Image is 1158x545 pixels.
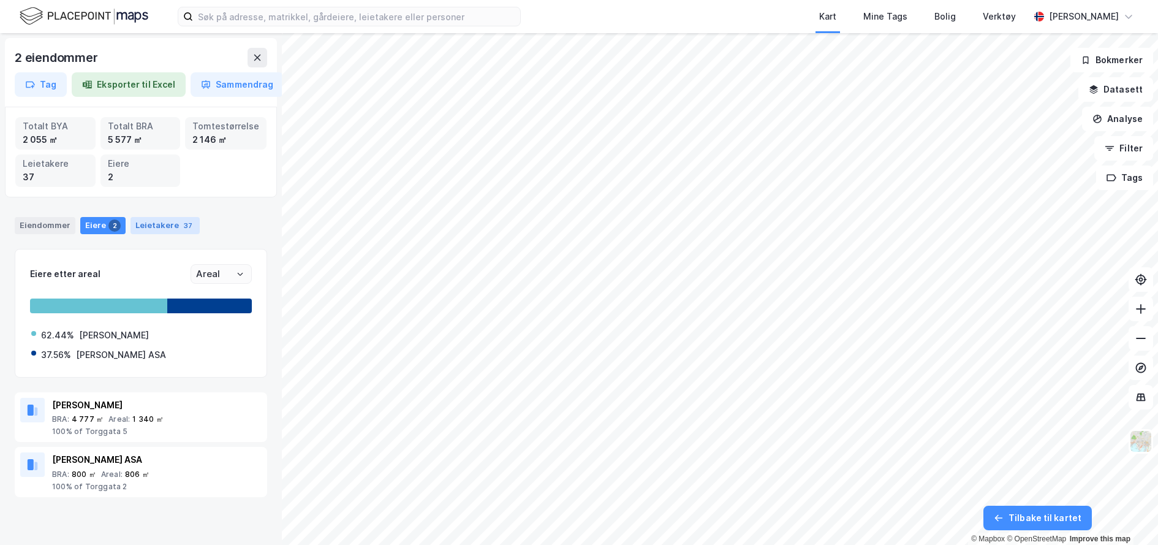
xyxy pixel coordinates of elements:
[983,506,1092,530] button: Tilbake til kartet
[1082,107,1153,131] button: Analyse
[1097,486,1158,545] div: Kontrollprogram for chat
[72,72,186,97] button: Eksporter til Excel
[52,414,69,424] div: BRA :
[1097,486,1158,545] iframe: Chat Widget
[934,9,956,24] div: Bolig
[23,133,88,147] div: 2 055 ㎡
[192,120,259,133] div: Tomtestørrelse
[235,269,245,279] button: Open
[20,6,148,27] img: logo.f888ab2527a4732fd821a326f86c7f29.svg
[819,9,836,24] div: Kart
[52,398,262,413] div: [PERSON_NAME]
[23,157,88,170] div: Leietakere
[1070,535,1130,543] a: Improve this map
[52,470,69,479] div: BRA :
[80,217,126,234] div: Eiere
[108,414,130,424] div: Areal :
[108,120,173,133] div: Totalt BRA
[15,217,75,234] div: Eiendommer
[193,7,520,26] input: Søk på adresse, matrikkel, gårdeiere, leietakere eller personer
[971,535,1005,543] a: Mapbox
[52,452,262,467] div: [PERSON_NAME] ASA
[108,219,121,232] div: 2
[72,470,96,479] div: 800 ㎡
[1078,77,1153,102] button: Datasett
[23,170,88,184] div: 37
[52,482,262,492] div: 100% of Torggata 2
[72,414,104,424] div: 4 777 ㎡
[30,267,191,281] div: Eiere etter areal
[131,217,200,234] div: Leietakere
[79,328,149,343] div: [PERSON_NAME]
[125,470,149,479] div: 806 ㎡
[863,9,907,24] div: Mine Tags
[1049,9,1119,24] div: [PERSON_NAME]
[41,348,71,362] div: 37.56%
[108,157,173,170] div: Eiere
[108,170,173,184] div: 2
[76,348,166,362] div: [PERSON_NAME] ASA
[23,120,88,133] div: Totalt BYA
[108,133,173,147] div: 5 577 ㎡
[181,219,195,232] div: 37
[1129,430,1152,453] img: Z
[1096,166,1153,190] button: Tags
[41,328,74,343] div: 62.44%
[15,48,100,67] div: 2 eiendommer
[52,427,262,436] div: 100% of Torggata 5
[191,265,251,283] input: ClearOpen
[192,133,259,147] div: 2 146 ㎡
[1094,136,1153,161] button: Filter
[1007,535,1066,543] a: OpenStreetMap
[101,470,123,479] div: Areal :
[132,414,163,424] div: 1 340 ㎡
[983,9,1016,24] div: Verktøy
[15,72,67,97] button: Tag
[191,72,284,97] button: Sammendrag
[1070,48,1153,72] button: Bokmerker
